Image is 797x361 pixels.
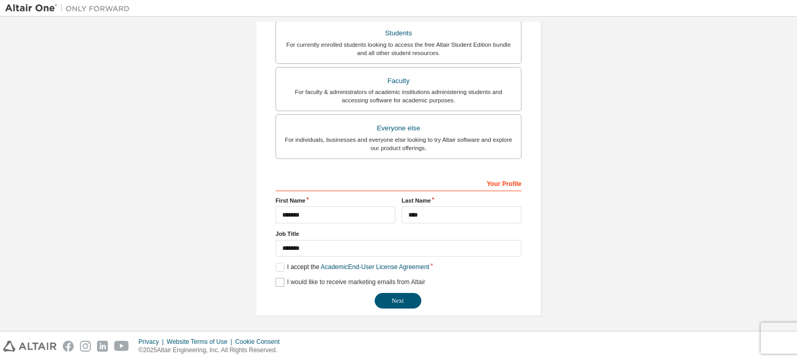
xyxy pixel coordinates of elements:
[235,338,285,346] div: Cookie Consent
[282,88,515,104] div: For faculty & administrators of academic institutions administering students and accessing softwa...
[3,341,57,352] img: altair_logo.svg
[282,136,515,152] div: For individuals, businesses and everyone else looking to try Altair software and explore our prod...
[276,278,425,287] label: I would like to receive marketing emails from Altair
[276,230,521,238] label: Job Title
[375,293,421,309] button: Next
[276,175,521,191] div: Your Profile
[114,341,129,352] img: youtube.svg
[282,41,515,57] div: For currently enrolled students looking to access the free Altair Student Edition bundle and all ...
[402,196,521,205] label: Last Name
[276,263,429,272] label: I accept the
[80,341,91,352] img: instagram.svg
[276,196,395,205] label: First Name
[167,338,235,346] div: Website Terms of Use
[282,26,515,41] div: Students
[139,346,286,355] p: © 2025 Altair Engineering, Inc. All Rights Reserved.
[282,74,515,88] div: Faculty
[5,3,135,14] img: Altair One
[321,263,429,271] a: Academic End-User License Agreement
[282,121,515,136] div: Everyone else
[63,341,74,352] img: facebook.svg
[139,338,167,346] div: Privacy
[97,341,108,352] img: linkedin.svg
